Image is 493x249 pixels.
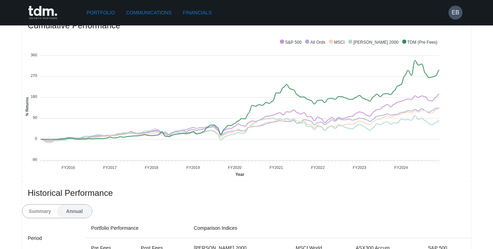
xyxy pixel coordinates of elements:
[188,218,471,238] th: Comparison Indices
[123,6,175,19] a: Communications
[28,20,465,31] span: Cumulative Performance
[25,97,29,116] text: % Returns
[402,40,438,45] span: TDM (Pre Fees)
[103,165,117,170] tspan: FY2017
[62,165,75,170] tspan: FY2016
[145,165,158,170] tspan: FY2018
[31,73,37,78] tspan: 270
[236,172,245,177] text: Year
[353,165,366,170] tspan: FY2023
[305,40,325,45] span: All Ords
[270,165,283,170] tspan: FY2021
[35,136,37,141] tspan: 0
[86,218,188,238] th: Portfolio Performance
[31,94,37,99] tspan: 180
[32,157,37,162] tspan: -90
[31,53,37,57] tspan: 360
[448,6,462,20] button: EB
[22,204,92,218] div: text alignment
[394,165,408,170] tspan: FY2024
[280,40,302,45] span: S&P 500
[311,165,325,170] tspan: FY2022
[33,115,37,120] tspan: 90
[452,8,459,17] h6: EB
[348,40,399,45] span: [PERSON_NAME] 2000
[186,165,200,170] tspan: FY2019
[84,6,118,19] a: Portfolio
[329,40,345,45] span: MSCI
[22,205,58,218] button: Summary
[28,187,465,199] span: Historical Performance
[180,6,214,19] a: Financials
[228,165,242,170] tspan: FY2020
